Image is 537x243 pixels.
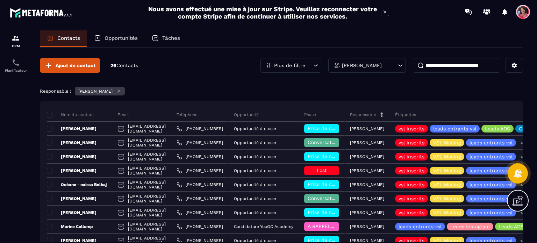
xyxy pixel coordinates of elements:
p: [PERSON_NAME] [350,238,384,243]
a: Tâches [145,30,187,47]
p: [PERSON_NAME] [47,140,96,145]
p: VSL Mailing [433,154,461,159]
p: Contacts [57,35,80,41]
p: [PERSON_NAME] [350,196,384,201]
p: Candidature YouGC Academy [234,224,293,229]
p: leads entrants vsl [470,168,513,173]
p: Nom du contact [47,112,94,117]
p: Leads ADS [499,224,524,229]
p: +3 [518,153,527,160]
p: Responsable [350,112,376,117]
h2: Nous avons effectué une mise à jour sur Stripe. Veuillez reconnecter votre compte Stripe afin de ... [148,5,377,20]
p: Tâches [162,35,180,41]
button: Ajout de contact [40,58,100,73]
p: Plus de filtre [274,63,305,68]
p: vsl inscrits [399,154,424,159]
p: Opportunités [105,35,138,41]
a: [PHONE_NUMBER] [177,140,223,145]
p: [PERSON_NAME] [78,89,113,94]
a: [PHONE_NUMBER] [177,126,223,131]
p: Opportunité à closer [234,196,277,201]
span: Ajout de contact [56,62,95,69]
img: logo [10,6,73,19]
p: vsl inscrits [399,168,424,173]
p: vsl inscrits [399,196,424,201]
p: leads entrants vsl [470,154,513,159]
p: leads entrants vsl [433,126,476,131]
a: Opportunités [87,30,145,47]
span: Prise de contact effectuée [308,209,372,215]
p: vsl inscrits [399,182,424,187]
img: formation [12,34,20,42]
p: Opportunité à closer [234,238,277,243]
p: [PERSON_NAME] [350,126,384,131]
p: VSL Mailing [433,182,461,187]
a: [PHONE_NUMBER] [177,168,223,173]
p: +3 [518,209,527,216]
p: leads entrants vsl [470,196,513,201]
a: Contacts [40,30,87,47]
p: VSL Mailing [433,238,461,243]
p: [PERSON_NAME] [342,63,382,68]
a: [PHONE_NUMBER] [177,224,223,229]
p: Planificateur [2,69,30,72]
p: Téléphone [177,112,198,117]
p: [PERSON_NAME] [350,168,384,173]
p: [PERSON_NAME] [47,154,96,159]
img: scheduler [12,58,20,67]
p: VSL Mailing [433,196,461,201]
p: Opportunité à closer [234,168,277,173]
p: VSL Mailing [433,168,461,173]
p: +3 [518,139,527,146]
p: Opportunité [234,112,259,117]
span: Lost [317,167,327,173]
span: Conversation en cours [308,195,362,201]
p: Océane - naissa Belhaj [47,182,107,187]
p: Opportunité à closer [234,140,277,145]
a: [PHONE_NUMBER] [177,196,223,201]
p: Leads Instagram [450,224,490,229]
a: schedulerschedulerPlanificateur [2,53,30,78]
p: Opportunité à closer [234,210,277,215]
p: leads entrants vsl [470,238,513,243]
p: vsl inscrits [399,238,424,243]
p: leads entrants vsl [470,182,513,187]
p: leads entrants vsl [399,224,442,229]
p: Leads ADS [485,126,510,131]
p: [PERSON_NAME] [350,154,384,159]
p: Responsable : [40,88,71,94]
p: [PERSON_NAME] [47,168,96,173]
p: 26 [110,62,138,69]
a: [PHONE_NUMBER] [177,154,223,159]
p: vsl inscrits [399,126,424,131]
p: [PERSON_NAME] [47,210,96,215]
span: Prise de contact effectuée [308,237,372,243]
p: VSL Mailing [433,140,461,145]
p: Opportunité à closer [234,126,277,131]
span: Contacts [116,63,138,68]
p: Phase [304,112,316,117]
p: [PERSON_NAME] [47,196,96,201]
p: vsl inscrits [399,210,424,215]
span: Prise de contact effectuée [308,181,372,187]
p: [PERSON_NAME] [350,182,384,187]
p: Étiquettes [395,112,416,117]
a: [PHONE_NUMBER] [177,182,223,187]
p: [PERSON_NAME] [350,224,384,229]
span: A RAPPELER/GHOST/NO SHOW✖️ [308,223,387,229]
a: [PHONE_NUMBER] [177,210,223,215]
p: [PERSON_NAME] [350,210,384,215]
p: [PERSON_NAME] [47,126,96,131]
p: VSL Mailing [433,210,461,215]
p: leads entrants vsl [470,210,513,215]
p: leads entrants vsl [470,140,513,145]
a: formationformationCRM [2,29,30,53]
p: CRM [2,44,30,48]
p: Opportunité à closer [234,154,277,159]
p: vsl inscrits [399,140,424,145]
p: Email [117,112,129,117]
span: Prise de contact effectuée [308,153,372,159]
p: Opportunité à closer [234,182,277,187]
span: Prise de contact effectuée [308,126,372,131]
p: [PERSON_NAME] [350,140,384,145]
